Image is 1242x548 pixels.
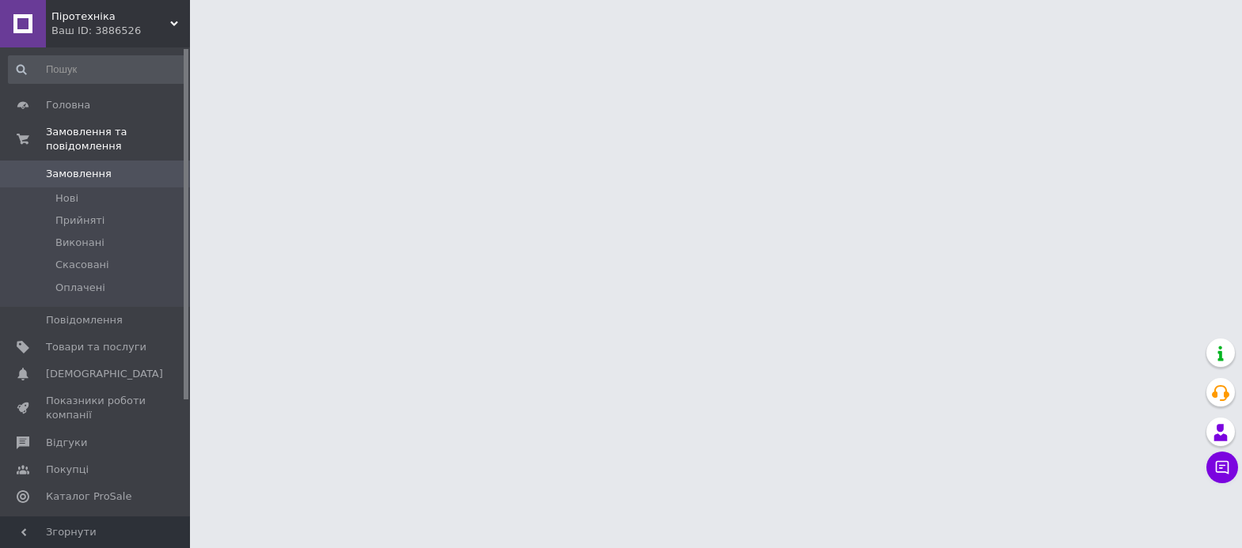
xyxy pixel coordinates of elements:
[46,313,123,327] span: Повідомлення
[55,258,109,272] span: Скасовані
[51,24,190,38] div: Ваш ID: 3886526
[51,9,170,24] span: Піротехніка
[46,125,190,153] span: Замовлення та повідомлення
[46,167,112,181] span: Замовлення
[46,463,89,477] span: Покупці
[46,367,163,381] span: [DEMOGRAPHIC_DATA]
[55,236,104,250] span: Виконані
[8,55,187,84] input: Пошук
[55,214,104,228] span: Прийняті
[55,191,78,206] span: Нові
[55,281,105,295] span: Оплачені
[46,340,146,354] span: Товари та послуги
[1206,452,1238,483] button: Чат з покупцем
[46,394,146,422] span: Показники роботи компанії
[46,489,131,504] span: Каталог ProSale
[46,98,90,112] span: Головна
[46,436,87,450] span: Відгуки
